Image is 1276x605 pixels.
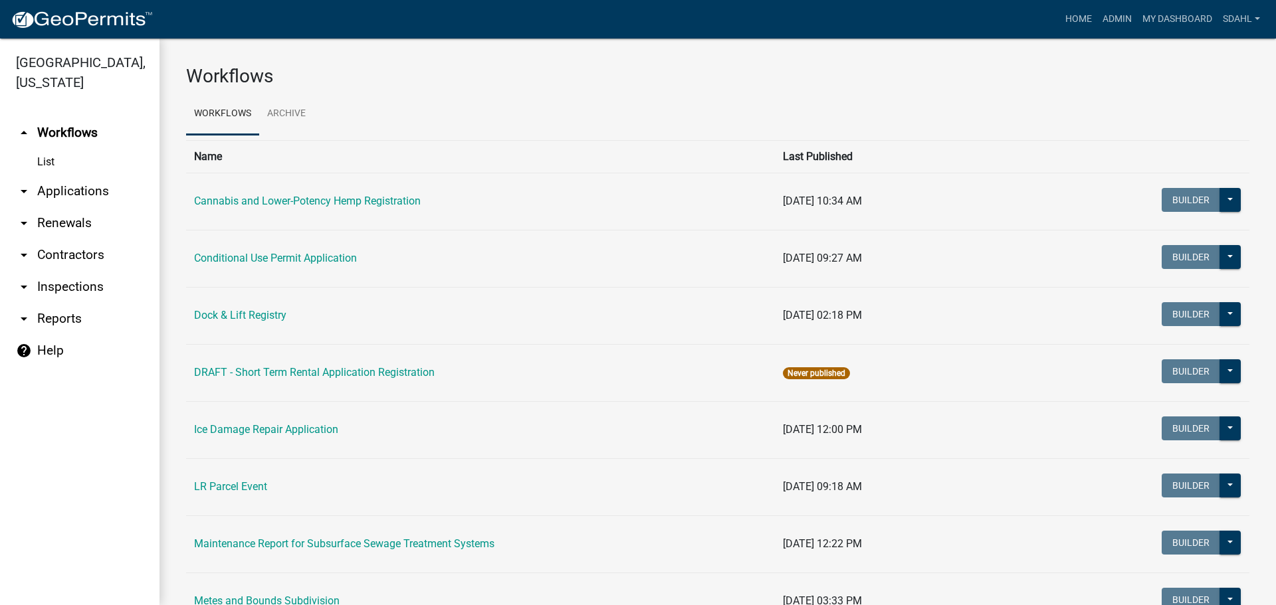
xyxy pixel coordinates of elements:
[1162,302,1220,326] button: Builder
[16,183,32,199] i: arrow_drop_down
[16,247,32,263] i: arrow_drop_down
[194,309,286,321] a: Dock & Lift Registry
[1162,416,1220,440] button: Builder
[259,93,314,135] a: Archive
[783,195,862,207] span: [DATE] 10:34 AM
[783,367,850,379] span: Never published
[16,311,32,327] i: arrow_drop_down
[1060,7,1097,32] a: Home
[186,140,775,173] th: Name
[783,309,862,321] span: [DATE] 02:18 PM
[194,252,357,264] a: Conditional Use Permit Application
[775,140,1074,173] th: Last Published
[194,366,435,379] a: DRAFT - Short Term Rental Application Registration
[783,252,862,264] span: [DATE] 09:27 AM
[1162,359,1220,383] button: Builder
[1137,7,1218,32] a: My Dashboard
[783,423,862,436] span: [DATE] 12:00 PM
[186,93,259,135] a: Workflows
[1218,7,1265,32] a: sdahl
[783,537,862,550] span: [DATE] 12:22 PM
[1162,188,1220,212] button: Builder
[1097,7,1137,32] a: Admin
[194,537,494,550] a: Maintenance Report for Subsurface Sewage Treatment Systems
[1162,245,1220,269] button: Builder
[783,480,862,493] span: [DATE] 09:18 AM
[194,195,421,207] a: Cannabis and Lower-Potency Hemp Registration
[16,215,32,231] i: arrow_drop_down
[194,423,338,436] a: Ice Damage Repair Application
[194,480,267,493] a: LR Parcel Event
[186,65,1249,88] h3: Workflows
[16,343,32,359] i: help
[16,125,32,141] i: arrow_drop_up
[1162,531,1220,555] button: Builder
[1162,474,1220,497] button: Builder
[16,279,32,295] i: arrow_drop_down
